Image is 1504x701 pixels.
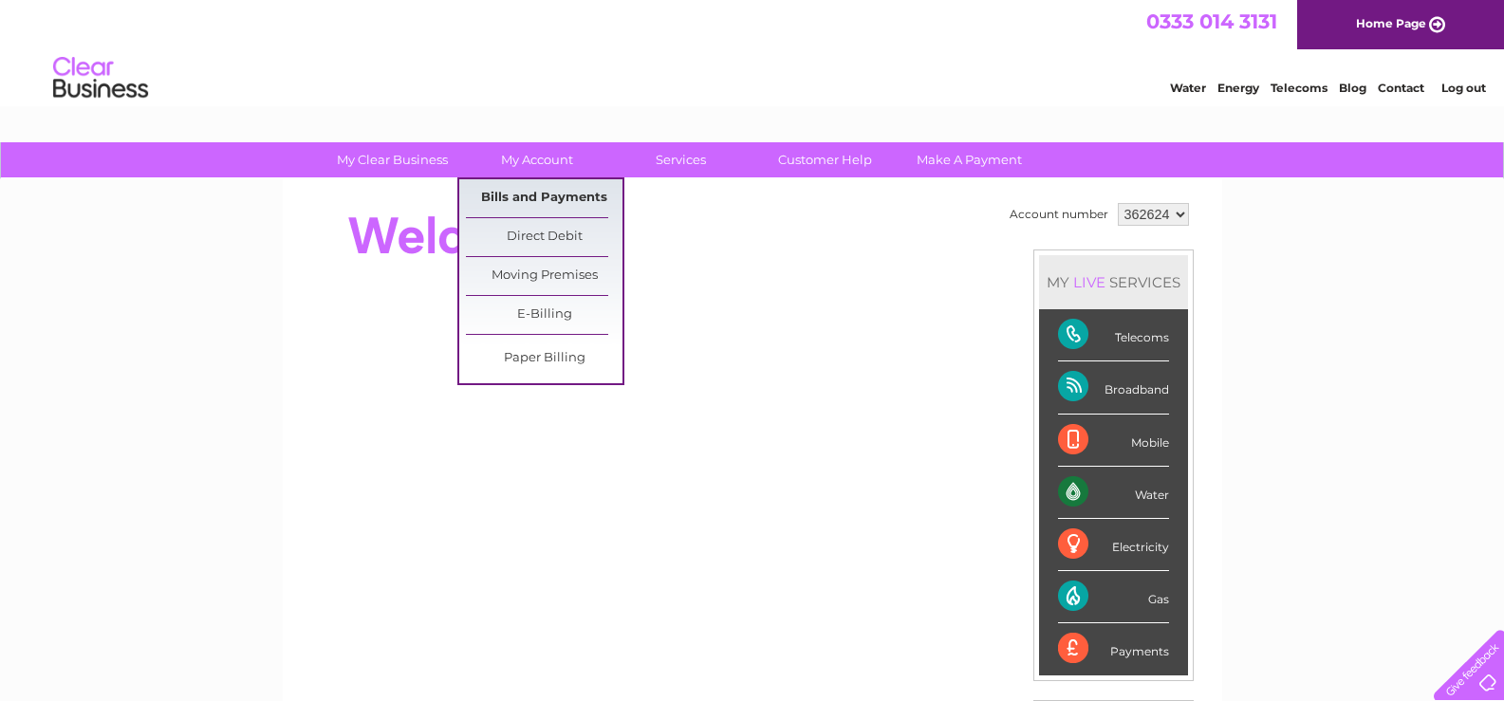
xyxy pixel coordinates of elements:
div: Mobile [1058,415,1169,467]
a: Customer Help [747,142,903,177]
div: Payments [1058,623,1169,674]
a: Bills and Payments [466,179,622,217]
a: Services [603,142,759,177]
img: logo.png [52,49,149,107]
div: Broadband [1058,361,1169,414]
div: LIVE [1069,273,1109,291]
div: Telecoms [1058,309,1169,361]
a: My Account [458,142,615,177]
a: Telecoms [1271,81,1328,95]
td: Account number [1005,198,1113,231]
a: My Clear Business [314,142,471,177]
div: MY SERVICES [1039,255,1188,309]
a: Paper Billing [466,340,622,378]
div: Gas [1058,571,1169,623]
a: Blog [1339,81,1366,95]
a: Direct Debit [466,218,622,256]
a: Water [1170,81,1206,95]
div: Water [1058,467,1169,519]
a: 0333 014 3131 [1146,9,1277,33]
a: Moving Premises [466,257,622,295]
a: Log out [1441,81,1486,95]
a: Contact [1378,81,1424,95]
a: E-Billing [466,296,622,334]
a: Make A Payment [891,142,1048,177]
a: Energy [1217,81,1259,95]
div: Electricity [1058,519,1169,571]
div: Clear Business is a trading name of Verastar Limited (registered in [GEOGRAPHIC_DATA] No. 3667643... [305,10,1201,92]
